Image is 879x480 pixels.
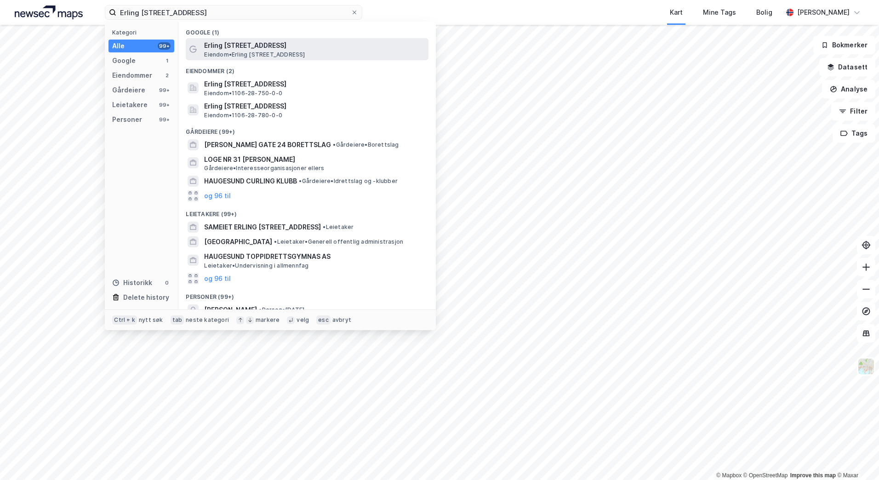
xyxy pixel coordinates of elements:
[259,306,262,313] span: •
[204,139,331,150] span: [PERSON_NAME] GATE 24 BORETTSLAG
[204,51,305,58] span: Eiendom • Erling [STREET_ADDRESS]
[204,190,231,201] button: og 96 til
[274,238,403,246] span: Leietaker • Generell offentlig administrasjon
[15,6,83,19] img: logo.a4113a55bc3d86da70a041830d287a7e.svg
[158,116,171,123] div: 99+
[163,57,171,64] div: 1
[178,60,436,77] div: Eiendommer (2)
[797,7,850,18] div: [PERSON_NAME]
[171,315,184,325] div: tab
[112,29,174,36] div: Kategori
[112,99,148,110] div: Leietakere
[204,79,425,90] span: Erling [STREET_ADDRESS]
[204,101,425,112] span: Erling [STREET_ADDRESS]
[833,124,875,143] button: Tags
[139,316,163,324] div: nytt søk
[822,80,875,98] button: Analyse
[703,7,736,18] div: Mine Tags
[112,315,137,325] div: Ctrl + k
[186,316,229,324] div: neste kategori
[163,279,171,286] div: 0
[158,42,171,50] div: 99+
[756,7,772,18] div: Bolig
[204,40,425,51] span: Erling [STREET_ADDRESS]
[857,358,875,375] img: Z
[316,315,331,325] div: esc
[178,286,436,303] div: Personer (99+)
[204,90,282,97] span: Eiendom • 1106-28-750-0-0
[178,22,436,38] div: Google (1)
[112,70,152,81] div: Eiendommer
[158,86,171,94] div: 99+
[790,472,836,479] a: Improve this map
[204,236,272,247] span: [GEOGRAPHIC_DATA]
[204,176,297,187] span: HAUGESUND CURLING KLUBB
[178,121,436,137] div: Gårdeiere (99+)
[333,141,399,149] span: Gårdeiere • Borettslag
[743,472,788,479] a: OpenStreetMap
[112,55,136,66] div: Google
[116,6,351,19] input: Søk på adresse, matrikkel, gårdeiere, leietakere eller personer
[204,273,231,284] button: og 96 til
[323,223,325,230] span: •
[178,203,436,220] div: Leietakere (99+)
[204,154,425,165] span: LOGE NR 31 [PERSON_NAME]
[813,36,875,54] button: Bokmerker
[204,222,321,233] span: SAMEIET ERLING [STREET_ADDRESS]
[204,262,308,269] span: Leietaker • Undervisning i allmennfag
[204,251,425,262] span: HAUGESUND TOPPIDRETTSGYMNAS AS
[716,472,742,479] a: Mapbox
[112,114,142,125] div: Personer
[259,306,304,314] span: Person • [DATE]
[333,141,336,148] span: •
[819,58,875,76] button: Datasett
[297,316,309,324] div: velg
[299,177,302,184] span: •
[204,304,257,315] span: [PERSON_NAME]
[274,238,277,245] span: •
[204,112,282,119] span: Eiendom • 1106-28-780-0-0
[158,101,171,109] div: 99+
[831,102,875,120] button: Filter
[123,292,169,303] div: Delete history
[332,316,351,324] div: avbryt
[256,316,280,324] div: markere
[299,177,398,185] span: Gårdeiere • Idrettslag og -klubber
[112,40,125,51] div: Alle
[204,165,324,172] span: Gårdeiere • Interesseorganisasjoner ellers
[323,223,354,231] span: Leietaker
[670,7,683,18] div: Kart
[112,277,152,288] div: Historikk
[163,72,171,79] div: 2
[833,436,879,480] div: Kontrollprogram for chat
[833,436,879,480] iframe: Chat Widget
[112,85,145,96] div: Gårdeiere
